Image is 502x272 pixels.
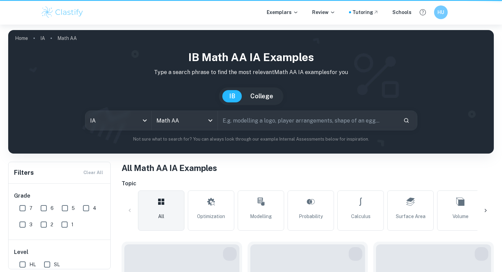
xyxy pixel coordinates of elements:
[29,221,32,228] span: 3
[51,221,53,228] span: 2
[72,204,75,212] span: 5
[29,261,36,268] span: HL
[14,168,34,177] h6: Filters
[41,5,84,19] img: Clastify logo
[206,116,215,125] button: Open
[122,180,494,188] h6: Topic
[351,213,371,220] span: Calculus
[197,213,225,220] span: Optimization
[57,34,77,42] p: Math AA
[15,33,28,43] a: Home
[8,30,494,154] img: profile cover
[71,221,73,228] span: 1
[14,49,488,66] h1: IB Math AA IA examples
[14,68,488,76] p: Type a search phrase to find the most relevant Math AA IA examples for you
[267,9,298,16] p: Exemplars
[352,9,379,16] a: Tutoring
[250,213,272,220] span: Modelling
[312,9,335,16] p: Review
[434,5,448,19] button: HU
[437,9,445,16] h6: HU
[51,204,54,212] span: 6
[392,9,412,16] a: Schools
[222,90,242,102] button: IB
[40,33,45,43] a: IA
[417,6,429,18] button: Help and Feedback
[85,111,151,130] div: IA
[29,204,32,212] span: 7
[218,111,398,130] input: E.g. modelling a logo, player arrangements, shape of an egg...
[54,261,60,268] span: SL
[396,213,426,220] span: Surface Area
[14,192,106,200] h6: Grade
[401,115,412,126] button: Search
[14,136,488,143] p: Not sure what to search for? You can always look through our example Internal Assessments below f...
[158,213,164,220] span: All
[452,213,469,220] span: Volume
[14,248,106,256] h6: Level
[93,204,96,212] span: 4
[122,162,494,174] h1: All Math AA IA Examples
[243,90,280,102] button: College
[299,213,323,220] span: Probability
